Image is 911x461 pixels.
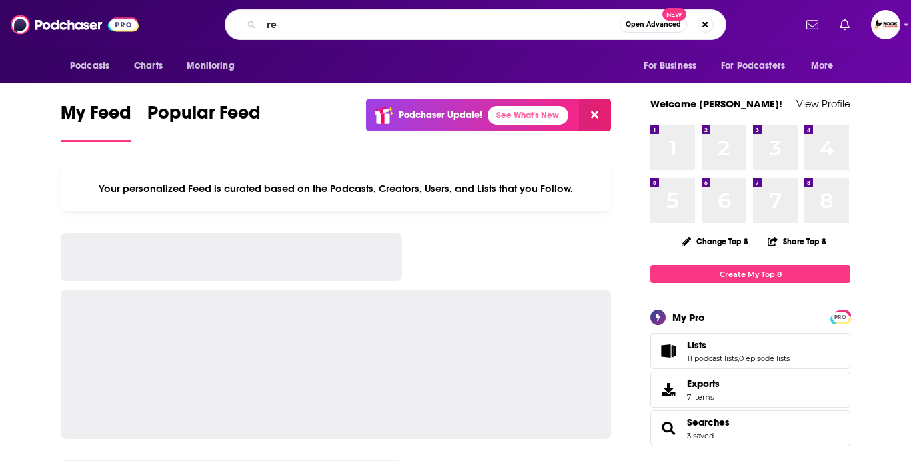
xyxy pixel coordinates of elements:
button: Open AdvancedNew [620,17,687,33]
a: 3 saved [687,431,714,440]
span: Exports [687,378,720,390]
button: open menu [177,53,251,79]
a: 11 podcast lists [687,354,738,363]
a: See What's New [488,106,568,125]
a: Charts [125,53,171,79]
span: More [811,57,834,75]
a: My Feed [61,101,131,142]
img: Podchaser - Follow, Share and Rate Podcasts [11,12,139,37]
a: View Profile [796,97,850,110]
span: For Podcasters [721,57,785,75]
span: Lists [650,333,850,369]
button: Share Top 8 [767,228,827,254]
span: My Feed [61,101,131,132]
span: New [662,8,686,21]
a: Searches [655,419,682,438]
span: 7 items [687,392,720,402]
a: Popular Feed [147,101,261,142]
img: User Profile [871,10,900,39]
button: open menu [712,53,804,79]
div: My Pro [672,311,705,324]
button: open menu [634,53,713,79]
a: 0 episode lists [739,354,790,363]
button: Show profile menu [871,10,900,39]
span: Logged in as BookLaunchers [871,10,900,39]
a: Exports [650,372,850,408]
span: Podcasts [70,57,109,75]
span: Exports [655,380,682,399]
button: open menu [802,53,850,79]
button: open menu [61,53,127,79]
button: Change Top 8 [674,233,756,250]
span: Searches [650,410,850,446]
a: Show notifications dropdown [801,13,824,36]
span: For Business [644,57,696,75]
a: Lists [687,339,790,351]
span: Lists [687,339,706,351]
span: , [738,354,739,363]
div: Your personalized Feed is curated based on the Podcasts, Creators, Users, and Lists that you Follow. [61,166,611,211]
span: Monitoring [187,57,234,75]
a: Welcome [PERSON_NAME]! [650,97,782,110]
a: Show notifications dropdown [834,13,855,36]
span: Popular Feed [147,101,261,132]
a: Lists [655,342,682,360]
span: Open Advanced [626,21,681,28]
p: Podchaser Update! [399,109,482,121]
span: Charts [134,57,163,75]
input: Search podcasts, credits, & more... [261,14,620,35]
div: Search podcasts, credits, & more... [225,9,726,40]
a: PRO [832,312,848,322]
a: Searches [687,416,730,428]
a: Create My Top 8 [650,265,850,283]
